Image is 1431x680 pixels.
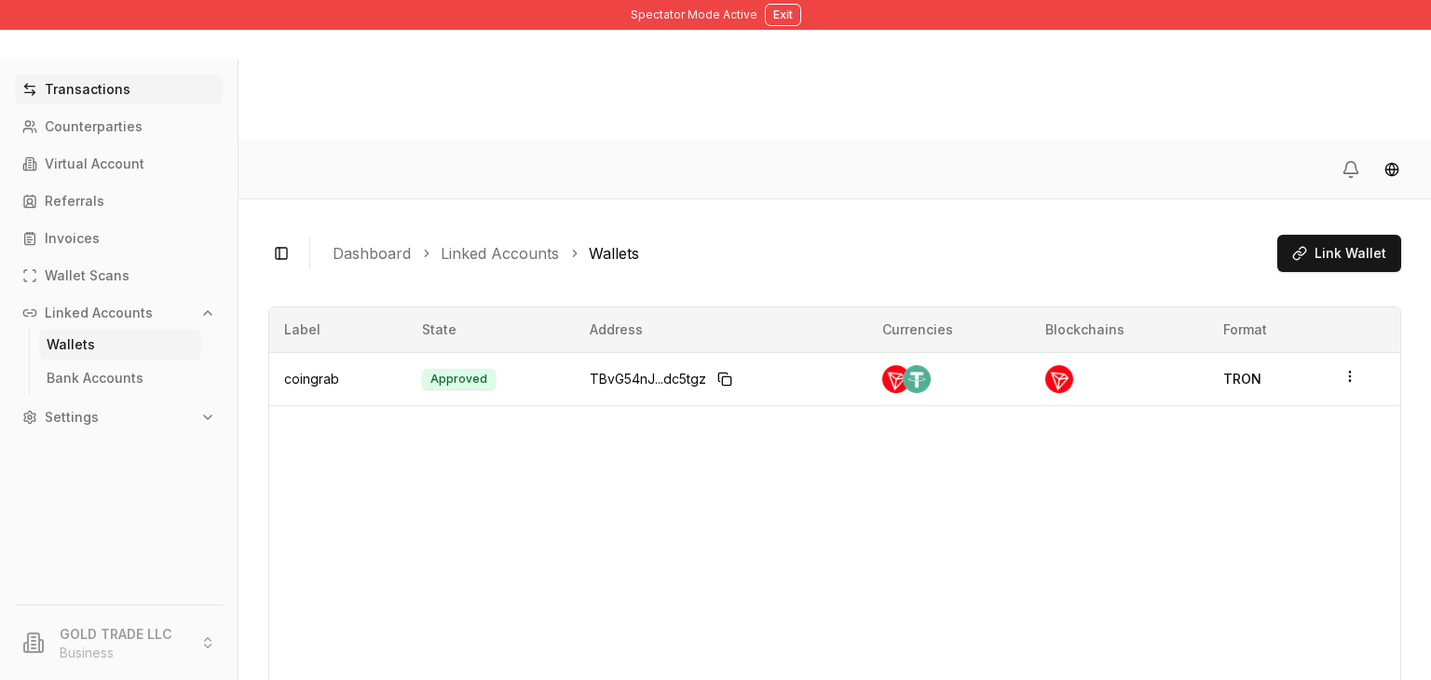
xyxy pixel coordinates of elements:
p: Linked Accounts [45,306,153,320]
a: Wallets [39,330,201,360]
p: Wallets [47,338,95,351]
p: Invoices [45,232,100,245]
a: Linked Accounts [441,242,559,265]
span: TRON [1223,371,1261,387]
p: Referrals [45,195,104,208]
th: State [407,307,575,352]
p: Settings [45,411,99,424]
p: Wallet Scans [45,269,129,282]
a: Virtual Account [15,149,223,179]
nav: breadcrumb [333,242,1262,265]
img: Tron [1045,365,1073,393]
a: Invoices [15,224,223,253]
th: Label [269,307,407,352]
th: Address [575,307,867,352]
a: Bank Accounts [39,363,201,393]
button: Linked Accounts [15,298,223,328]
img: Tron [882,365,910,393]
button: Link Wallet [1277,235,1401,272]
span: TBvG54nJ...dc5tgz [590,370,706,388]
p: Bank Accounts [47,372,143,385]
button: Copy to clipboard [710,364,740,394]
span: Link Wallet [1315,244,1386,263]
th: Blockchains [1030,307,1207,352]
th: Format [1208,307,1328,352]
td: coingrab [269,352,407,405]
button: Settings [15,402,223,432]
a: Wallets [589,242,639,265]
th: Currencies [867,307,1031,352]
p: Virtual Account [45,157,144,170]
img: Tether [903,365,931,393]
a: Dashboard [333,242,411,265]
a: Referrals [15,186,223,216]
a: Wallet Scans [15,261,223,291]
